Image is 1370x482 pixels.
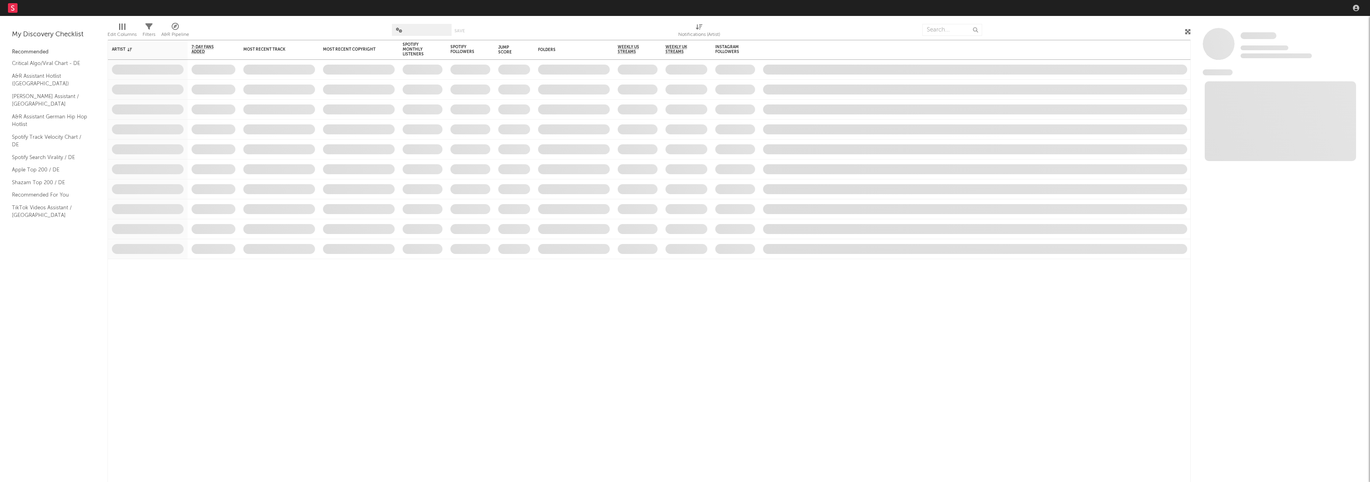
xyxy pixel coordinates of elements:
a: [PERSON_NAME] Assistant / [GEOGRAPHIC_DATA] [12,92,88,108]
a: Critical Algo/Viral Chart - DE [12,59,88,68]
a: Some Artist [1241,32,1276,40]
input: Search... [922,24,982,36]
div: Recommended [12,47,96,57]
a: Spotify Track Velocity Chart / DE [12,133,88,149]
div: Most Recent Track [243,47,303,52]
a: Apple Top 200 / DE [12,165,88,174]
div: Notifications (Artist) [678,30,720,39]
div: Artist [112,47,172,52]
div: Folders [538,47,598,52]
a: Spotify Search Virality / DE [12,153,88,162]
div: Filters [143,20,155,43]
a: Recommended For You [12,191,88,199]
div: Spotify Followers [450,45,478,54]
a: Shazam Top 200 / DE [12,178,88,187]
span: News Feed [1203,69,1233,75]
div: Spotify Monthly Listeners [403,42,431,57]
button: Save [454,29,465,33]
div: Notifications (Artist) [678,20,720,43]
div: Edit Columns [108,30,137,39]
div: Filters [143,30,155,39]
span: 7-Day Fans Added [192,45,223,54]
div: Instagram Followers [715,45,743,54]
a: TikTok Videos Assistant / [GEOGRAPHIC_DATA] [12,203,88,220]
div: My Discovery Checklist [12,30,96,39]
div: A&R Pipeline [161,30,189,39]
div: Jump Score [498,45,518,55]
span: 0 fans last week [1241,53,1312,58]
a: A&R Assistant Hotlist ([GEOGRAPHIC_DATA]) [12,72,88,88]
a: A&R Assistant German Hip Hop Hotlist [12,112,88,129]
div: A&R Pipeline [161,20,189,43]
span: Some Artist [1241,32,1276,39]
span: Weekly US Streams [618,45,646,54]
span: Tracking Since: [DATE] [1241,45,1288,50]
div: Edit Columns [108,20,137,43]
div: Most Recent Copyright [323,47,383,52]
span: Weekly UK Streams [665,45,695,54]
